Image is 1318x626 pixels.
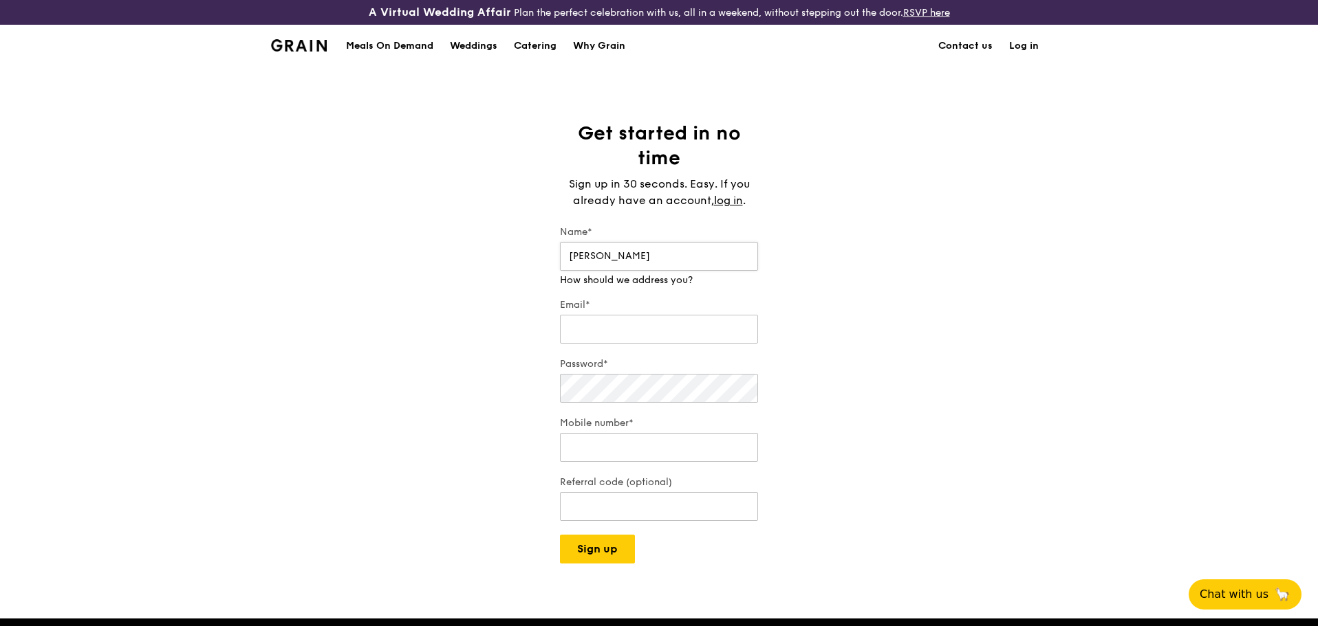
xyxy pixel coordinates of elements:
label: Referral code (optional) [560,476,758,489]
span: Chat with us [1200,586,1268,603]
div: Meals On Demand [346,25,433,67]
span: 🦙 [1274,586,1290,603]
div: Weddings [450,25,497,67]
span: Sign up in 30 seconds. Easy. If you already have an account, [569,177,750,207]
h1: Get started in no time [560,121,758,170]
label: Email* [560,298,758,312]
label: Mobile number* [560,416,758,430]
a: Catering [506,25,565,67]
label: Name* [560,225,758,239]
div: Why Grain [573,25,625,67]
a: Weddings [442,25,506,67]
a: GrainGrain [271,24,327,65]
a: RSVP here [903,7,950,19]
button: Chat with us🦙 [1189,579,1301,610]
span: . [743,194,746,207]
div: Plan the perfect celebration with us, all in a weekend, without stepping out the door. [263,5,1055,19]
a: Log in [1001,25,1047,67]
label: Password* [560,357,758,371]
div: Catering [514,25,557,67]
h3: A Virtual Wedding Affair [369,5,511,19]
a: Contact us [930,25,1001,67]
img: Grain [271,39,327,52]
button: Sign up [560,535,635,563]
a: log in [714,192,743,209]
div: How should we address you? [560,273,758,287]
a: Why Grain [565,25,634,67]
